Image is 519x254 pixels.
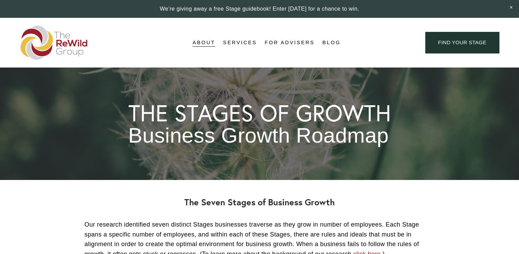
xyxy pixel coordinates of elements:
a: folder dropdown [223,38,257,48]
strong: The Seven Stages of Business Growth [184,196,335,208]
span: About [193,38,215,47]
span: Services [223,38,257,47]
a: folder dropdown [193,38,215,48]
a: For Advisers [265,38,314,48]
p: Business Growth Roadmap [128,125,389,146]
h1: THE STAGES OF GROWTH [128,102,391,125]
a: find your stage [425,32,499,53]
a: Blog [322,38,341,48]
img: The ReWild Group [21,26,88,60]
